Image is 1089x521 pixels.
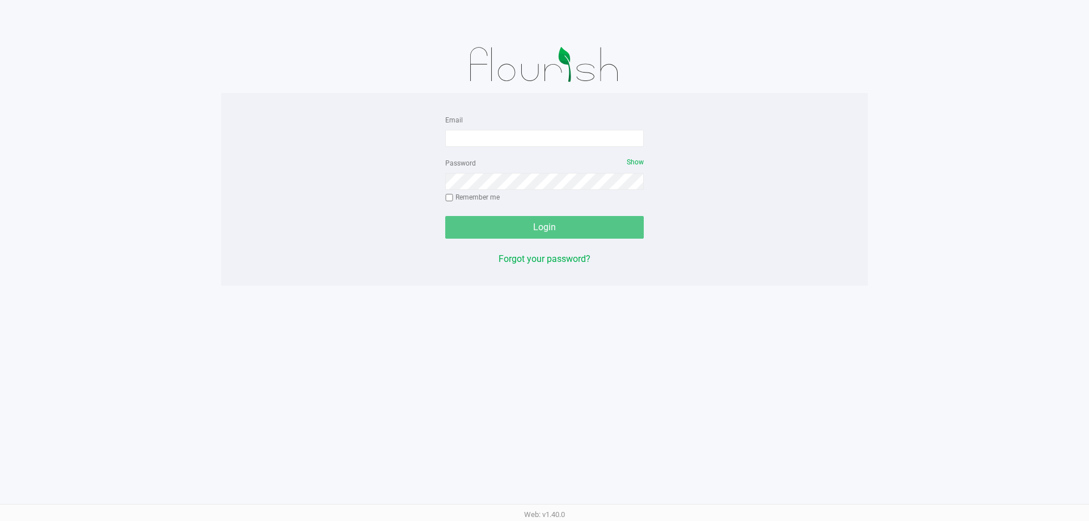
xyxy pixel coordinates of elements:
label: Email [445,115,463,125]
button: Forgot your password? [499,252,590,266]
input: Remember me [445,194,453,202]
label: Password [445,158,476,168]
span: Web: v1.40.0 [524,510,565,519]
span: Show [627,158,644,166]
label: Remember me [445,192,500,202]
